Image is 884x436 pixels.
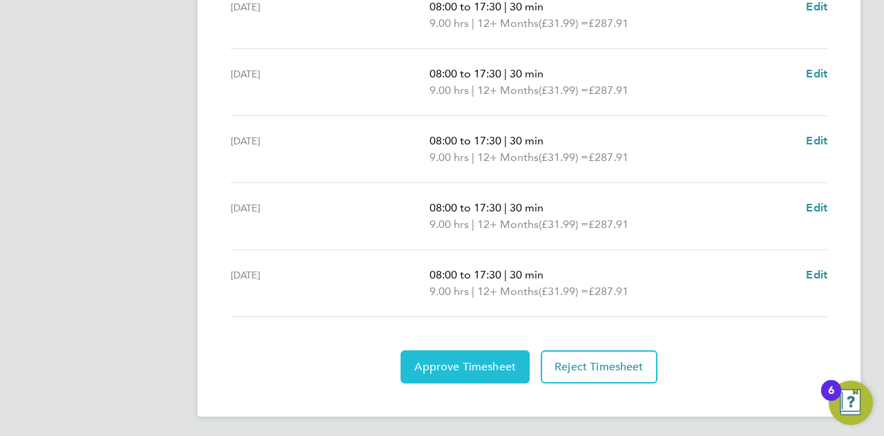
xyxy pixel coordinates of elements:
span: £287.91 [588,17,628,30]
div: 6 [828,390,834,408]
span: Edit [806,67,827,80]
span: | [472,17,474,30]
span: 30 min [510,268,544,281]
span: 9.00 hrs [430,84,469,97]
span: | [504,268,507,281]
span: 30 min [510,201,544,214]
span: 30 min [510,67,544,80]
span: 12+ Months [477,149,539,166]
div: [DATE] [231,267,430,300]
span: (£31.99) = [539,218,588,231]
span: | [472,285,474,298]
span: £287.91 [588,218,628,231]
div: [DATE] [231,200,430,233]
a: Edit [806,267,827,283]
span: | [504,67,507,80]
span: 9.00 hrs [430,285,469,298]
span: 12+ Months [477,216,539,233]
span: | [504,134,507,147]
a: Edit [806,66,827,82]
span: | [504,201,507,214]
span: 30 min [510,134,544,147]
span: 9.00 hrs [430,17,469,30]
span: 12+ Months [477,283,539,300]
span: Edit [806,134,827,147]
span: 12+ Months [477,82,539,99]
span: (£31.99) = [539,84,588,97]
span: £287.91 [588,84,628,97]
span: (£31.99) = [539,17,588,30]
span: | [472,84,474,97]
span: 08:00 to 17:30 [430,201,501,214]
span: 08:00 to 17:30 [430,268,501,281]
a: Edit [806,133,827,149]
div: [DATE] [231,66,430,99]
span: Approve Timesheet [414,360,516,374]
span: Reject Timesheet [555,360,644,374]
div: [DATE] [231,133,430,166]
a: Edit [806,200,827,216]
span: 9.00 hrs [430,151,469,164]
button: Open Resource Center, 6 new notifications [829,381,873,425]
span: Edit [806,201,827,214]
span: | [472,151,474,164]
span: 9.00 hrs [430,218,469,231]
span: | [472,218,474,231]
span: 12+ Months [477,15,539,32]
span: (£31.99) = [539,285,588,298]
span: 08:00 to 17:30 [430,134,501,147]
span: Edit [806,268,827,281]
span: £287.91 [588,151,628,164]
span: £287.91 [588,285,628,298]
button: Reject Timesheet [541,350,657,383]
button: Approve Timesheet [401,350,530,383]
span: 08:00 to 17:30 [430,67,501,80]
span: (£31.99) = [539,151,588,164]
